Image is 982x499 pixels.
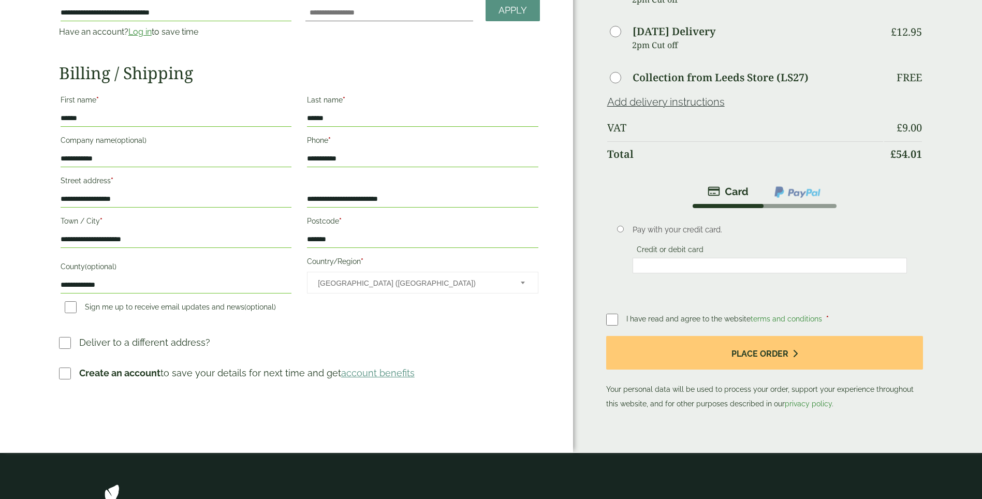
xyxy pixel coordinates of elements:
[891,25,897,39] span: £
[606,336,924,370] button: Place order
[897,121,922,135] bdi: 9.00
[751,315,822,323] a: terms and conditions
[307,214,538,231] label: Postcode
[96,96,99,104] abbr: required
[343,96,345,104] abbr: required
[328,136,331,144] abbr: required
[61,173,291,191] label: Street address
[79,368,160,378] strong: Create an account
[61,133,291,151] label: Company name
[606,336,924,411] p: Your personal data will be used to process your order, support your experience throughout this we...
[361,257,363,266] abbr: required
[61,259,291,277] label: County
[61,214,291,231] label: Town / City
[59,63,540,83] h2: Billing / Shipping
[891,25,922,39] bdi: 12.95
[897,71,922,84] p: Free
[307,93,538,110] label: Last name
[115,136,146,144] span: (optional)
[826,315,829,323] abbr: required
[897,121,902,135] span: £
[633,26,715,37] label: [DATE] Delivery
[626,315,824,323] span: I have read and agree to the website
[100,217,102,225] abbr: required
[244,303,276,311] span: (optional)
[499,5,527,16] span: Apply
[890,147,896,161] span: £
[79,335,210,349] p: Deliver to a different address?
[341,368,415,378] a: account benefits
[708,185,749,198] img: stripe.png
[85,262,116,271] span: (optional)
[636,261,904,270] iframe: Secure card payment input frame
[79,366,415,380] p: to save your details for next time and get
[61,303,280,314] label: Sign me up to receive email updates and news
[318,272,506,294] span: United Kingdom (UK)
[59,26,293,38] p: Have an account? to save time
[65,301,77,313] input: Sign me up to receive email updates and news(optional)
[61,93,291,110] label: First name
[339,217,342,225] abbr: required
[307,254,538,272] label: Country/Region
[632,37,884,53] p: 2pm Cut off
[785,400,832,408] a: privacy policy
[890,147,922,161] bdi: 54.01
[633,72,809,83] label: Collection from Leeds Store (LS27)
[633,224,907,236] p: Pay with your credit card.
[607,141,884,167] th: Total
[773,185,822,199] img: ppcp-gateway.png
[607,115,884,140] th: VAT
[307,133,538,151] label: Phone
[111,177,113,185] abbr: required
[128,27,152,37] a: Log in
[607,96,725,108] a: Add delivery instructions
[307,272,538,293] span: Country/Region
[633,245,708,257] label: Credit or debit card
